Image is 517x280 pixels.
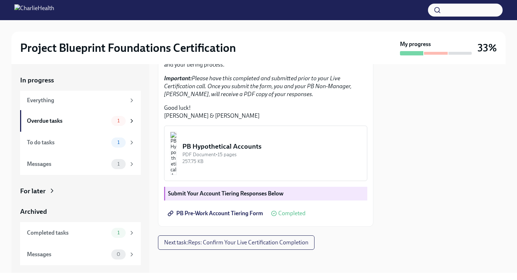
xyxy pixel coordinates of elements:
[113,140,124,145] span: 1
[169,210,263,217] span: PB Pre-Work Account Tiering Form
[400,40,431,48] strong: My progress
[113,230,124,235] span: 1
[112,252,125,257] span: 0
[182,151,361,158] div: PDF Document • 15 pages
[164,126,367,181] button: PB Hypothetical AccountsPDF Document•15 pages257.75 KB
[14,4,54,16] img: CharlieHealth
[27,96,126,104] div: Everything
[27,139,108,146] div: To do tasks
[113,118,124,123] span: 1
[164,206,268,221] a: PB Pre-Work Account Tiering Form
[478,41,497,54] h3: 33%
[20,132,141,153] a: To do tasks1
[158,235,315,250] button: Next task:Reps: Confirm Your Live Certification Completion
[20,244,141,265] a: Messages0
[182,158,361,165] div: 257.75 KB
[113,161,124,167] span: 1
[20,222,141,244] a: Completed tasks1
[182,142,361,151] div: PB Hypothetical Accounts
[170,132,177,175] img: PB Hypothetical Accounts
[164,239,308,246] span: Next task : Reps: Confirm Your Live Certification Completion
[164,104,367,120] p: Good luck! [PERSON_NAME] & [PERSON_NAME]
[278,211,306,216] span: Completed
[27,117,108,125] div: Overdue tasks
[20,76,141,85] a: In progress
[20,110,141,132] a: Overdue tasks1
[20,186,46,196] div: For later
[20,207,141,216] a: Archived
[27,250,108,258] div: Messages
[20,41,236,55] h2: Project Blueprint Foundations Certification
[164,75,351,98] em: Please have this completed and submitted prior to your Live Certification call. Once you submit t...
[164,75,192,82] strong: Important:
[20,186,141,196] a: For later
[168,190,284,197] strong: Submit Your Account Tiering Responses Below
[27,160,108,168] div: Messages
[20,153,141,175] a: Messages1
[27,229,108,237] div: Completed tasks
[20,91,141,110] a: Everything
